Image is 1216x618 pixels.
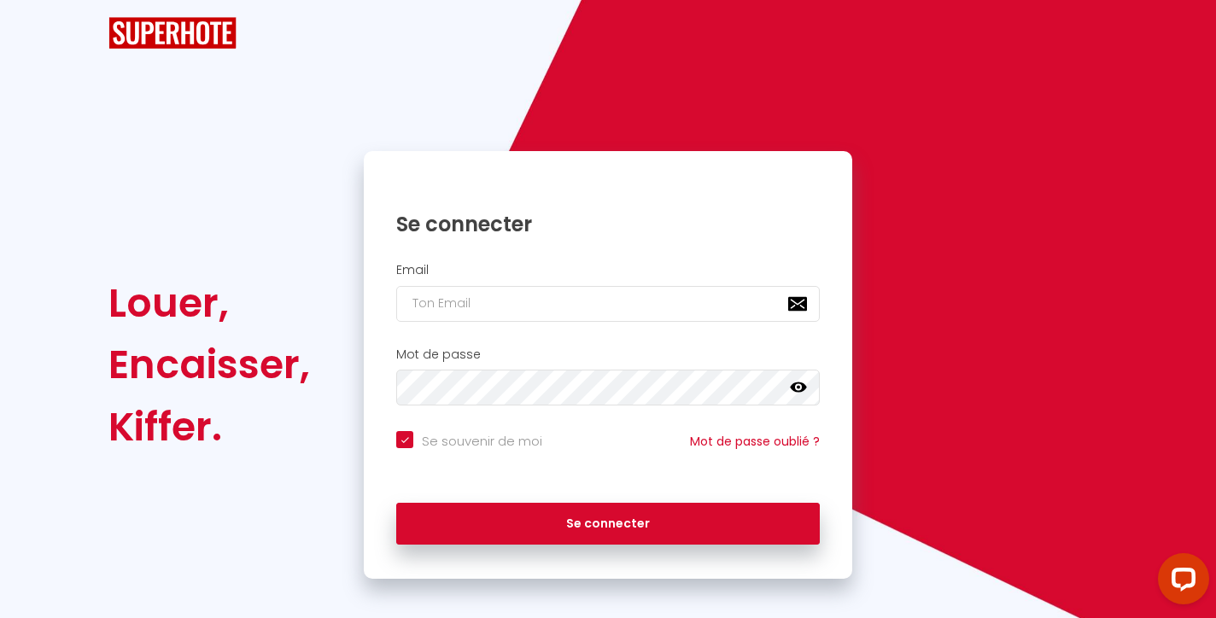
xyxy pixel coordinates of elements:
[108,334,310,395] div: Encaisser,
[396,211,820,237] h1: Se connecter
[396,263,820,277] h2: Email
[108,17,237,49] img: SuperHote logo
[108,272,310,334] div: Louer,
[108,396,310,458] div: Kiffer.
[396,286,820,322] input: Ton Email
[1144,546,1216,618] iframe: LiveChat chat widget
[396,503,820,545] button: Se connecter
[396,347,820,362] h2: Mot de passe
[690,433,820,450] a: Mot de passe oublié ?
